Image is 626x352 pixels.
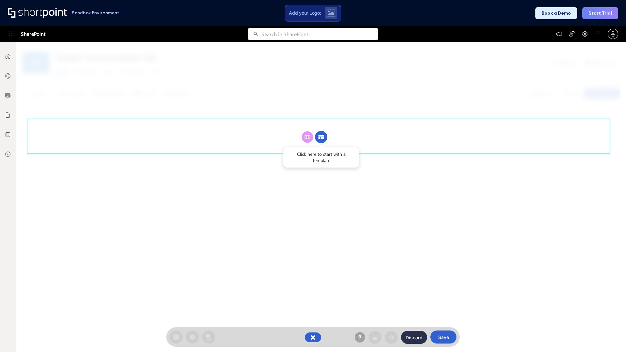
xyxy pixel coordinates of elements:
[261,28,378,40] input: Search in SharePoint
[535,7,577,19] button: Book a Demo
[509,276,626,352] iframe: Chat Widget
[401,331,427,344] button: Discard
[582,7,618,19] button: Start Trial
[21,26,45,42] span: SharePoint
[72,11,119,15] h1: Sandbox Environment
[327,9,335,17] img: Upload logo
[430,330,456,344] button: Save
[289,10,321,16] span: Add your Logo:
